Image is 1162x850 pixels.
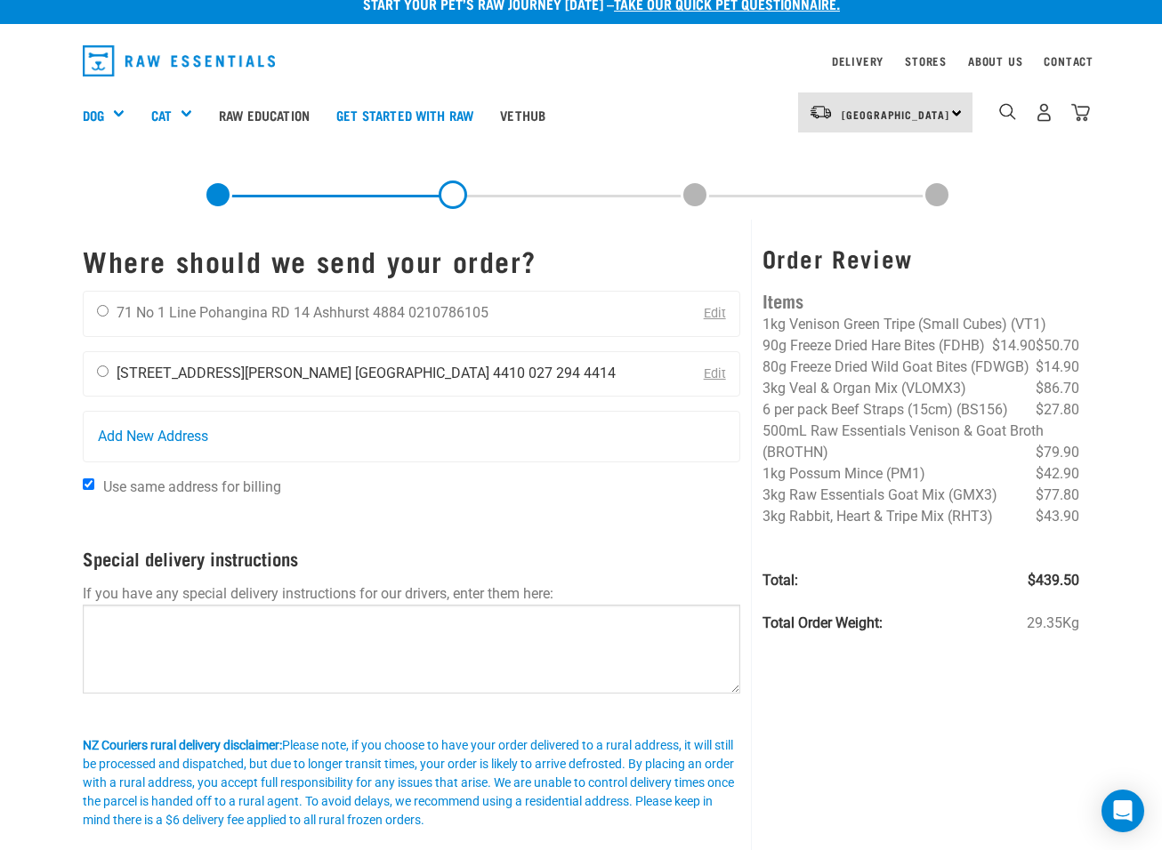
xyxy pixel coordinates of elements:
[69,38,1093,84] nav: dropdown navigation
[763,465,925,482] span: 1kg Possum Mince (PM1)
[763,572,798,589] strong: Total:
[1036,357,1079,378] span: $14.90
[905,58,947,64] a: Stores
[1036,506,1079,527] span: $43.90
[968,58,1022,64] a: About Us
[704,366,726,381] a: Edit
[84,412,739,461] a: Add New Address
[842,111,949,117] span: [GEOGRAPHIC_DATA]
[487,79,559,150] a: Vethub
[763,316,1046,333] span: 1kg Venison Green Tripe (Small Cubes) (VT1)
[1036,378,1079,399] span: $86.70
[83,736,740,830] div: Please note, if you choose to have your order delivered to a rural address, it will still be proc...
[832,58,884,64] a: Delivery
[763,508,993,525] span: 3kg Rabbit, Heart & Tripe Mix (RHT3)
[992,335,1036,357] span: $14.90
[1036,485,1079,506] span: $77.80
[313,304,405,321] li: Ashhurst 4884
[1035,103,1053,122] img: user.png
[763,614,883,631] strong: Total Order Weight:
[1036,335,1079,357] span: $50.70
[999,103,1016,120] img: home-icon-1@2x.png
[763,422,1044,461] span: 500mL Raw Essentials Venison & Goat Broth (BROTHN)
[83,548,740,568] h4: Special delivery instructions
[206,79,323,150] a: Raw Education
[763,286,1079,314] h4: Items
[763,245,1079,272] h3: Order Review
[1036,442,1079,463] span: $79.90
[763,486,997,503] span: 3kg Raw Essentials Goat Mix (GMX3)
[1027,613,1079,634] span: 29.35Kg
[83,245,740,277] h1: Where should we send your order?
[83,45,275,76] img: Raw Essentials Logo
[763,401,1008,418] span: 6 per pack Beef Straps (15cm) (BS156)
[117,304,268,321] li: 71 No 1 Line Pohangina
[103,478,281,495] span: Use same address for billing
[1071,103,1090,122] img: home-icon@2x.png
[83,478,94,490] input: Use same address for billing
[763,380,966,397] span: 3kg Veal & Organ Mix (VLOMX3)
[323,79,487,150] a: Get started with Raw
[83,583,740,605] p: If you have any special delivery instructions for our drivers, enter them here:
[83,105,104,125] a: Dog
[408,304,488,321] li: 0210786105
[529,365,616,381] li: 027 294 4414
[763,337,985,354] span: 90g Freeze Dried Hare Bites (FDHB)
[117,365,351,381] li: [STREET_ADDRESS][PERSON_NAME]
[809,104,833,120] img: van-moving.png
[1028,570,1079,591] span: $439.50
[1036,399,1079,421] span: $27.80
[98,426,208,447] span: Add New Address
[704,306,726,321] a: Edit
[1036,463,1079,485] span: $42.90
[763,358,1029,375] span: 80g Freeze Dried Wild Goat Bites (FDWGB)
[271,304,310,321] li: RD 14
[1044,58,1093,64] a: Contact
[151,105,172,125] a: Cat
[1101,790,1144,832] div: Open Intercom Messenger
[355,365,525,381] li: [GEOGRAPHIC_DATA] 4410
[83,738,282,752] b: NZ Couriers rural delivery disclaimer:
